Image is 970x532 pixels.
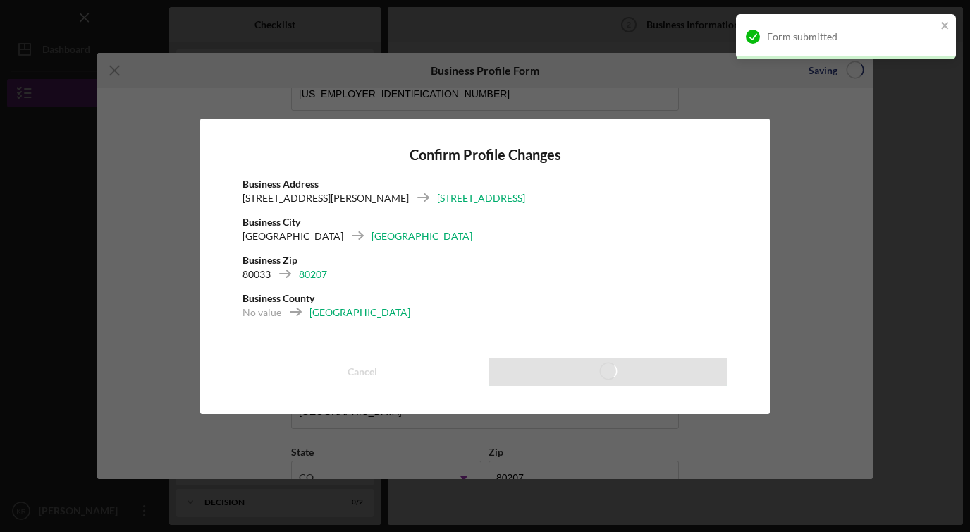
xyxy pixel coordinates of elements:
[372,229,472,243] div: [GEOGRAPHIC_DATA]
[242,178,319,190] b: Business Address
[940,20,950,33] button: close
[242,147,727,163] h4: Confirm Profile Changes
[767,31,936,42] div: Form submitted
[242,358,481,386] button: Cancel
[309,306,410,320] div: [GEOGRAPHIC_DATA]
[242,191,409,205] div: [STREET_ADDRESS][PERSON_NAME]
[242,254,297,266] b: Business Zip
[489,358,727,386] button: Save
[348,358,377,386] div: Cancel
[242,229,343,243] div: [GEOGRAPHIC_DATA]
[242,216,300,228] b: Business City
[437,191,525,205] div: [STREET_ADDRESS]
[242,306,281,320] div: No value
[242,267,271,282] div: 80033
[299,267,327,282] div: 80207
[242,292,314,304] b: Business County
